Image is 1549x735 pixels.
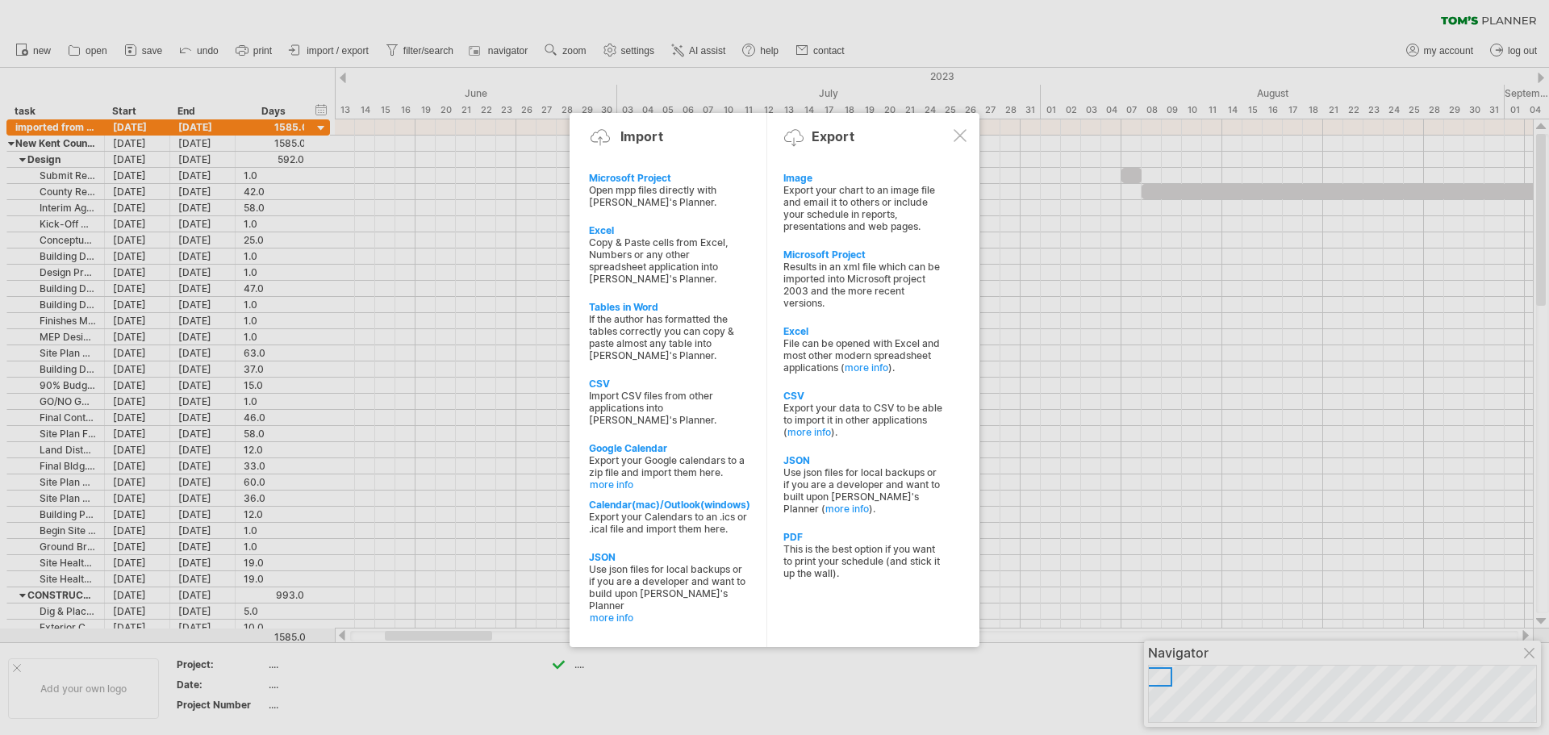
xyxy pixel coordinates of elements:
a: more info [787,426,831,438]
div: Copy & Paste cells from Excel, Numbers or any other spreadsheet application into [PERSON_NAME]'s ... [589,236,749,285]
div: CSV [783,390,943,402]
div: Image [783,172,943,184]
div: Excel [589,224,749,236]
div: This is the best option if you want to print your schedule (and stick it up the wall). [783,543,943,579]
div: Import [620,128,663,144]
div: Export your data to CSV to be able to import it in other applications ( ). [783,402,943,438]
div: Excel [783,325,943,337]
div: Results in an xml file which can be imported into Microsoft project 2003 and the more recent vers... [783,261,943,309]
a: more info [825,503,869,515]
div: PDF [783,531,943,543]
div: JSON [783,454,943,466]
a: more info [590,612,749,624]
div: Use json files for local backups or if you are a developer and want to built upon [PERSON_NAME]'s... [783,466,943,515]
div: Export [812,128,854,144]
div: Microsoft Project [783,248,943,261]
div: Tables in Word [589,301,749,313]
a: more info [590,478,749,491]
a: more info [845,361,888,374]
div: If the author has formatted the tables correctly you can copy & paste almost any table into [PERS... [589,313,749,361]
div: Export your chart to an image file and email it to others or include your schedule in reports, pr... [783,184,943,232]
div: File can be opened with Excel and most other modern spreadsheet applications ( ). [783,337,943,374]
